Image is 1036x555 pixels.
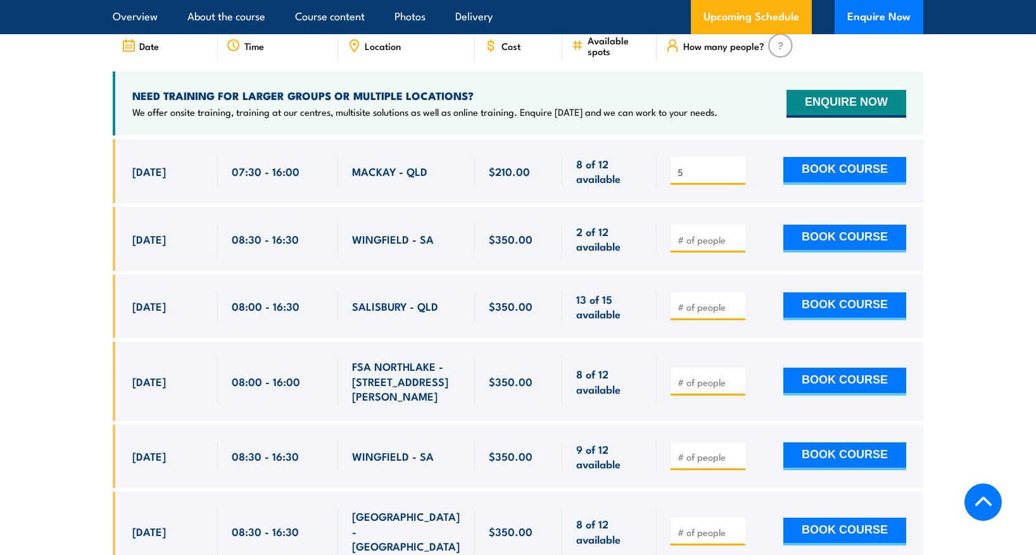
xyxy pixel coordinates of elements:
span: [DATE] [132,164,166,178]
span: Location [365,41,401,51]
span: [DATE] [132,374,166,389]
button: ENQUIRE NOW [786,90,906,118]
span: [DATE] [132,299,166,313]
span: [GEOGRAPHIC_DATA] - [GEOGRAPHIC_DATA] [352,509,461,553]
span: 8 of 12 available [576,366,643,396]
span: 08:30 - 16:30 [232,524,299,539]
span: $350.00 [489,374,533,389]
button: BOOK COURSE [783,518,906,546]
button: BOOK COURSE [783,442,906,470]
span: Time [244,41,264,51]
button: BOOK COURSE [783,368,906,396]
span: $210.00 [489,164,530,178]
p: We offer onsite training, training at our centres, multisite solutions as well as online training... [132,106,717,118]
span: Available spots [588,35,648,56]
span: $350.00 [489,232,533,246]
span: 07:30 - 16:00 [232,164,300,178]
span: [DATE] [132,232,166,246]
span: 08:30 - 16:30 [232,232,299,246]
span: WINGFIELD - SA [352,232,434,246]
span: 08:00 - 16:00 [232,374,300,389]
span: 08:00 - 16:30 [232,299,300,313]
span: 9 of 12 available [576,442,643,471]
span: $350.00 [489,449,533,463]
button: BOOK COURSE [783,292,906,320]
span: WINGFIELD - SA [352,449,434,463]
input: # of people [678,376,741,389]
h4: NEED TRAINING FOR LARGER GROUPS OR MULTIPLE LOCATIONS? [132,89,717,103]
input: # of people [678,526,741,539]
span: 2 of 12 available [576,224,643,254]
span: [DATE] [132,524,166,539]
span: How many people? [683,41,764,51]
input: # of people [678,234,741,246]
span: Date [139,41,159,51]
span: 08:30 - 16:30 [232,449,299,463]
span: 8 of 12 available [576,516,643,546]
span: FSA NORTHLAKE - [STREET_ADDRESS][PERSON_NAME] [352,359,461,403]
span: 8 of 12 available [576,156,643,186]
span: [DATE] [132,449,166,463]
button: BOOK COURSE [783,225,906,253]
button: BOOK COURSE [783,157,906,185]
input: # of people [678,301,741,313]
span: 13 of 15 available [576,292,643,321]
span: $350.00 [489,524,533,539]
span: Cost [502,41,521,51]
span: SALISBURY - QLD [352,299,438,313]
span: $350.00 [489,299,533,313]
input: # of people [678,166,741,178]
span: MACKAY - QLD [352,164,427,178]
input: # of people [678,451,741,463]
